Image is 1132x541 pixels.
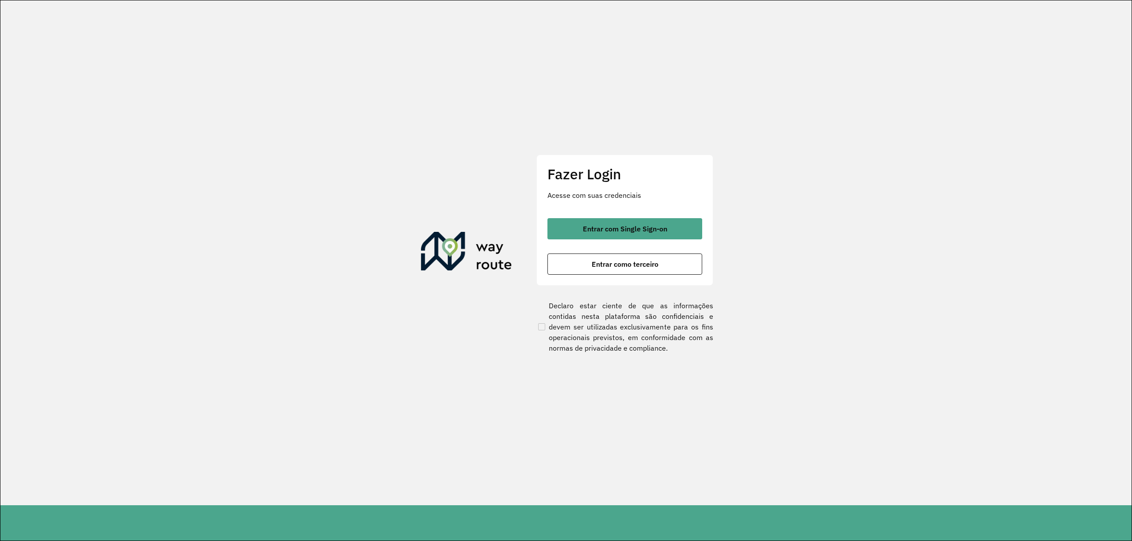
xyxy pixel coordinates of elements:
p: Acesse com suas credenciais [547,190,702,201]
button: button [547,218,702,239]
label: Declaro estar ciente de que as informações contidas nesta plataforma são confidenciais e devem se... [536,300,713,353]
button: button [547,253,702,275]
span: Entrar com Single Sign-on [583,225,667,232]
h2: Fazer Login [547,166,702,182]
span: Entrar como terceiro [592,261,658,268]
img: Roteirizador AmbevTech [421,232,512,274]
